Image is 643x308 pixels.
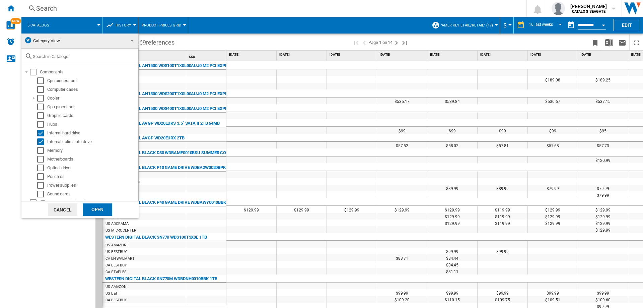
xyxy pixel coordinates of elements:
md-checkbox: Select [37,95,47,102]
md-checkbox: Select [37,156,47,163]
md-checkbox: Select [37,112,47,119]
md-checkbox: Select [37,121,47,128]
div: Computer cases [47,86,137,93]
md-checkbox: Select [37,147,47,154]
span: Category View [33,38,60,43]
md-checkbox: Select [37,138,47,145]
div: Open [83,203,112,216]
div: Cpu processors [47,77,137,84]
div: Gpu processor [47,104,137,110]
md-checkbox: Select [30,69,40,75]
md-checkbox: Select [37,182,47,189]
div: Cooler [47,95,137,102]
button: Cancel [48,203,77,216]
md-checkbox: Select [37,130,47,136]
md-checkbox: Select [37,86,47,93]
md-checkbox: Select [37,104,47,110]
div: Memory [47,147,137,154]
md-checkbox: Select [37,165,47,171]
img: wiser-icon-blue.png [24,36,32,44]
input: Search in Catalogs [33,54,135,59]
md-checkbox: Select [37,191,47,197]
md-checkbox: Select [30,199,40,206]
div: Sound cards [47,191,137,197]
md-checkbox: Select [37,77,47,84]
div: Hubs [47,121,137,128]
div: Internal solid state drive [47,138,137,145]
div: Components [40,69,137,75]
md-checkbox: Select [37,173,47,180]
div: Pci cards [47,173,137,180]
div: Motherboards [47,156,137,163]
div: Power supplies [47,182,137,189]
div: Graphic cards [47,112,137,119]
div: Internal hard drive [47,130,137,136]
div: Optical drives [47,165,137,171]
div: Computer peripherals [40,199,137,206]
